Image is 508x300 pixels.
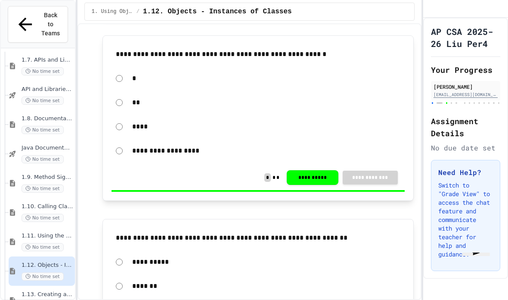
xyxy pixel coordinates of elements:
span: No time set [22,155,64,163]
span: No time set [22,97,64,105]
h1: AP CSA 2025-26 Liu Per4 [431,25,500,50]
h2: Your Progress [431,64,500,76]
span: / [136,8,139,15]
span: 1.11. Using the Math Class [22,232,73,240]
span: 1. Using Objects and Methods [92,8,133,15]
h3: Need Help? [438,167,493,178]
span: No time set [22,67,64,75]
p: Switch to "Grade View" to access the chat feature and communicate with your teacher for help and ... [438,181,493,259]
span: Java Documentation with Comments - Topic 1.8 [22,144,73,152]
span: 1.8. Documentation with Comments and Preconditions [22,115,73,122]
span: 1.7. APIs and Libraries [22,56,73,64]
span: API and Libraries - Topic 1.7 [22,86,73,93]
span: 1.12. Objects - Instances of Classes [22,262,73,269]
span: 1.10. Calling Class Methods [22,203,73,210]
span: No time set [22,272,64,281]
span: 1.9. Method Signatures [22,174,73,181]
span: Back to Teams [40,11,61,38]
span: No time set [22,214,64,222]
span: No time set [22,243,64,251]
div: No due date set [431,143,500,153]
span: 1.12. Objects - Instances of Classes [143,6,292,17]
h2: Assignment Details [431,115,500,139]
span: No time set [22,184,64,193]
span: 1.13. Creating and Initializing Objects: Constructors [22,291,73,298]
div: [PERSON_NAME] [434,83,498,91]
iframe: chat widget [459,253,501,293]
span: No time set [22,126,64,134]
